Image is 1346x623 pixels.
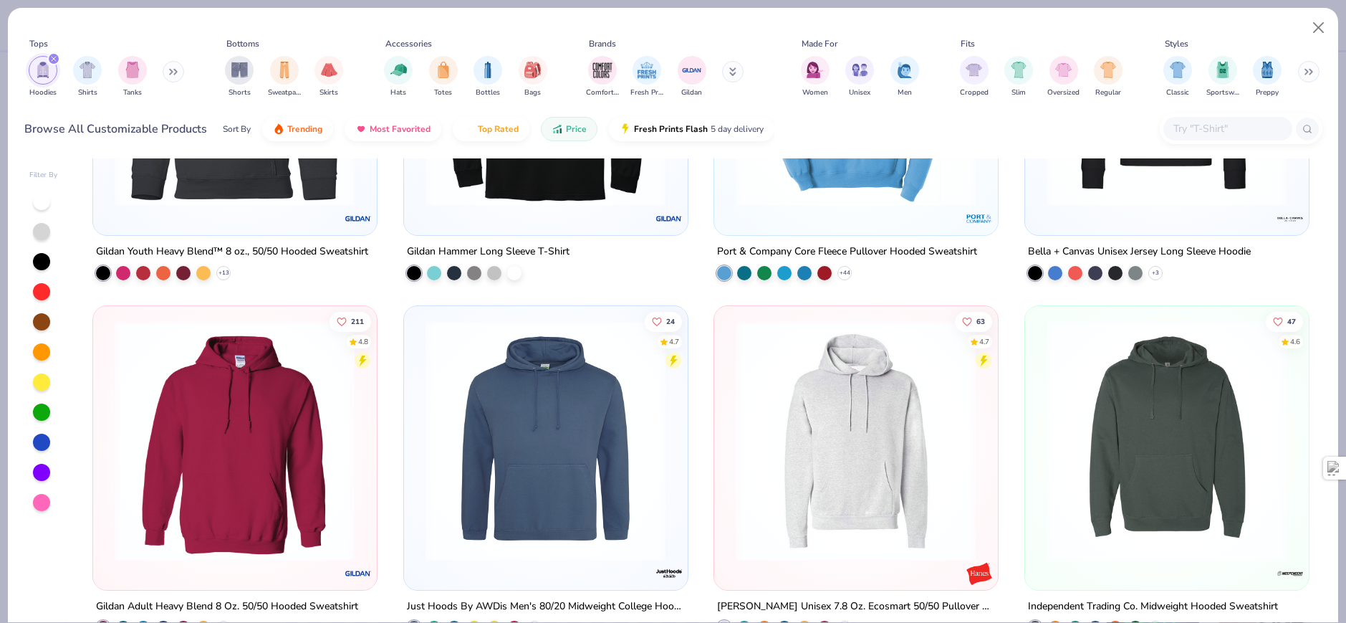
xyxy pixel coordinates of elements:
div: Browse All Customizable Products [24,120,207,138]
button: filter button [519,56,547,98]
button: filter button [473,56,502,98]
img: Bottles Image [480,62,496,78]
button: filter button [1253,56,1282,98]
img: Regular Image [1100,62,1117,78]
div: filter for Sportswear [1206,56,1239,98]
span: Top Rated [478,123,519,135]
button: Price [541,117,597,141]
span: Gildan [681,87,702,98]
span: Comfort Colors [586,87,619,98]
span: Trending [287,123,322,135]
button: filter button [845,56,874,98]
span: Bags [524,87,541,98]
span: Classic [1166,87,1189,98]
span: Tanks [123,87,142,98]
input: Try "T-Shirt" [1172,120,1282,137]
div: filter for Shirts [73,56,102,98]
div: Filter By [29,170,58,181]
button: filter button [384,56,413,98]
img: Gildan Image [681,60,703,81]
div: filter for Comfort Colors [586,56,619,98]
span: Unisex [849,87,870,98]
button: filter button [314,56,343,98]
button: filter button [1047,56,1080,98]
img: Shirts Image [80,62,96,78]
span: Cropped [960,87,989,98]
span: Most Favorited [370,123,431,135]
button: Trending [262,117,333,141]
button: filter button [429,56,458,98]
img: Sweatpants Image [277,62,292,78]
span: Slim [1011,87,1026,98]
button: Top Rated [453,117,529,141]
span: Shorts [229,87,251,98]
div: filter for Bottles [473,56,502,98]
button: filter button [29,56,57,98]
button: filter button [225,56,254,98]
button: Most Favorited [345,117,441,141]
button: filter button [630,56,663,98]
img: Shorts Image [231,62,248,78]
img: Totes Image [436,62,451,78]
div: filter for Slim [1004,56,1033,98]
button: filter button [960,56,989,98]
span: Shirts [78,87,97,98]
span: 5 day delivery [711,121,764,138]
div: filter for Tanks [118,56,147,98]
div: Brands [589,37,616,50]
span: Totes [434,87,452,98]
img: Comfort Colors Image [592,60,613,81]
div: Styles [1165,37,1188,50]
span: Price [566,123,587,135]
button: Close [1305,14,1332,42]
img: Classic Image [1170,62,1186,78]
button: filter button [890,56,919,98]
button: filter button [801,56,830,98]
div: filter for Bags [519,56,547,98]
img: Hoodies Image [35,62,51,78]
div: filter for Oversized [1047,56,1080,98]
div: filter for Gildan [678,56,706,98]
img: Preppy Image [1259,62,1275,78]
button: Fresh Prints Flash5 day delivery [609,117,774,141]
span: Skirts [319,87,338,98]
img: Hats Image [390,62,407,78]
button: filter button [268,56,301,98]
div: filter for Classic [1163,56,1192,98]
img: flash.gif [620,123,631,135]
div: Fits [961,37,975,50]
img: Oversized Image [1055,62,1072,78]
span: Women [802,87,828,98]
div: Accessories [385,37,432,50]
img: Sportswear Image [1215,62,1231,78]
button: filter button [1206,56,1239,98]
button: filter button [1163,56,1192,98]
span: Hoodies [29,87,57,98]
div: filter for Skirts [314,56,343,98]
img: Skirts Image [321,62,337,78]
div: filter for Hats [384,56,413,98]
img: most_fav.gif [355,123,367,135]
button: filter button [1094,56,1123,98]
span: Fresh Prints [630,87,663,98]
img: TopRated.gif [463,123,475,135]
img: Cropped Image [966,62,982,78]
div: filter for Women [801,56,830,98]
button: filter button [678,56,706,98]
img: Fresh Prints Image [636,60,658,81]
div: filter for Hoodies [29,56,57,98]
img: Tanks Image [125,62,140,78]
button: filter button [1004,56,1033,98]
div: filter for Men [890,56,919,98]
div: filter for Sweatpants [268,56,301,98]
button: filter button [73,56,102,98]
span: Oversized [1047,87,1080,98]
img: Women Image [807,62,823,78]
div: filter for Preppy [1253,56,1282,98]
div: filter for Fresh Prints [630,56,663,98]
span: Preppy [1256,87,1279,98]
div: Bottoms [226,37,259,50]
div: filter for Regular [1094,56,1123,98]
div: filter for Cropped [960,56,989,98]
button: filter button [118,56,147,98]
